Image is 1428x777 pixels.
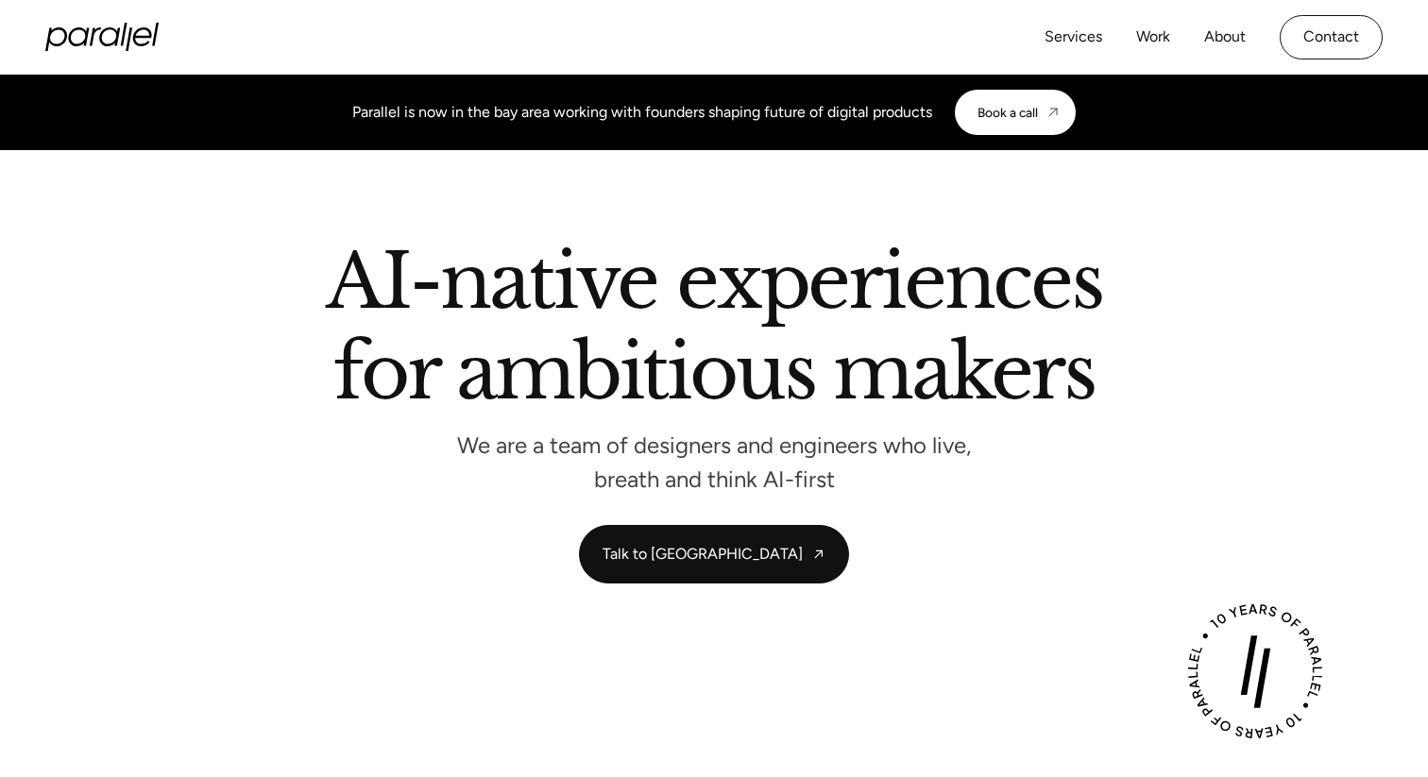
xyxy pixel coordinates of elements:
p: We are a team of designers and engineers who live, breath and think AI-first [431,437,997,487]
a: Work [1136,24,1170,51]
a: About [1204,24,1246,51]
a: Contact [1280,15,1383,59]
a: home [45,23,159,51]
a: Book a call [955,90,1076,135]
h2: AI-native experiences for ambitious makers [176,245,1252,417]
div: Book a call [977,105,1038,120]
div: Parallel is now in the bay area working with founders shaping future of digital products [352,101,932,124]
a: Services [1045,24,1102,51]
img: CTA arrow image [1045,105,1061,120]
